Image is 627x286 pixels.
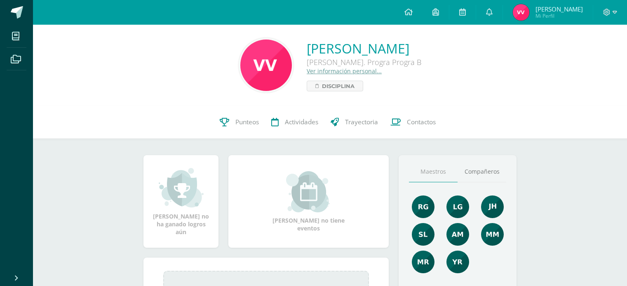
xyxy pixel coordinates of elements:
[265,106,324,139] a: Actividades
[286,171,331,212] img: event_small.png
[535,12,583,19] span: Mi Perfil
[446,251,469,273] img: a8d6c63c82814f34eb5d371db32433ce.png
[235,118,259,126] span: Punteos
[268,171,350,232] div: [PERSON_NAME] no tiene eventos
[159,167,204,208] img: achievement_small.png
[324,106,384,139] a: Trayectoria
[384,106,442,139] a: Contactos
[481,195,504,218] img: 3dbe72ed89aa2680497b9915784f2ba9.png
[535,5,583,13] span: [PERSON_NAME]
[446,195,469,218] img: cd05dac24716e1ad0a13f18e66b2a6d1.png
[240,40,292,91] img: f68ed035bfd09b75e5fc61b198a0be32.png
[407,118,436,126] span: Contactos
[481,223,504,246] img: 4ff157c9e8f87df51e82e65f75f8e3c8.png
[412,223,434,246] img: acf2b8b774183001b4bff44f4f5a7150.png
[345,118,378,126] span: Trayectoria
[285,118,318,126] span: Actividades
[152,167,210,236] div: [PERSON_NAME] no ha ganado logros aún
[409,161,458,182] a: Maestros
[307,40,421,57] a: [PERSON_NAME]
[322,81,355,91] span: Disciplina
[307,67,382,75] a: Ver información personal...
[307,81,363,91] a: Disciplina
[446,223,469,246] img: b7c5ef9c2366ee6e8e33a2b1ce8f818e.png
[412,251,434,273] img: de7dd2f323d4d3ceecd6bfa9930379e0.png
[513,4,529,21] img: a20e2ad5630fb3893a434f1186c62516.png
[412,195,434,218] img: c8ce501b50aba4663d5e9c1ec6345694.png
[458,161,506,182] a: Compañeros
[307,57,421,67] div: [PERSON_NAME]. Progra Progra B
[214,106,265,139] a: Punteos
